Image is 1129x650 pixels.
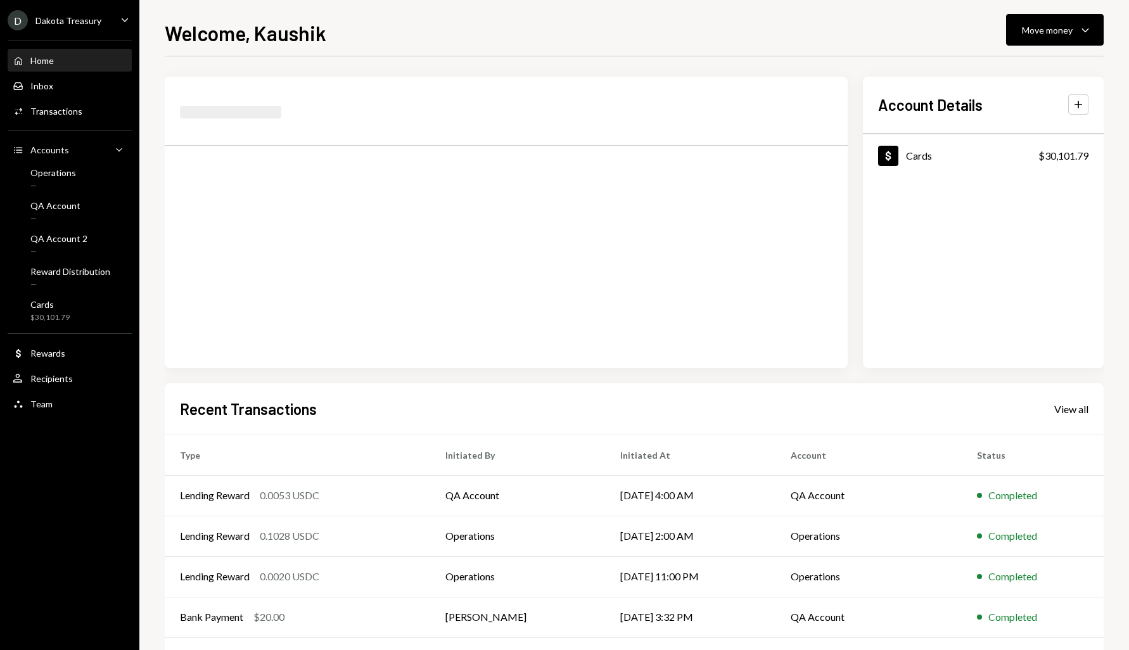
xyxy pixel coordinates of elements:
[605,556,775,597] td: [DATE] 11:00 PM
[8,392,132,415] a: Team
[30,246,87,257] div: —
[8,74,132,97] a: Inbox
[30,233,87,244] div: QA Account 2
[8,163,132,194] a: Operations—
[605,516,775,556] td: [DATE] 2:00 AM
[775,597,962,637] td: QA Account
[180,528,250,544] div: Lending Reward
[35,15,101,26] div: Dakota Treasury
[180,488,250,503] div: Lending Reward
[30,144,69,155] div: Accounts
[775,475,962,516] td: QA Account
[30,312,70,323] div: $30,101.79
[430,556,604,597] td: Operations
[962,435,1104,475] th: Status
[988,609,1037,625] div: Completed
[260,488,319,503] div: 0.0053 USDC
[988,528,1037,544] div: Completed
[878,94,983,115] h2: Account Details
[988,569,1037,584] div: Completed
[8,99,132,122] a: Transactions
[30,279,110,290] div: —
[180,398,317,419] h2: Recent Transactions
[30,373,73,384] div: Recipients
[863,134,1104,177] a: Cards$30,101.79
[8,49,132,72] a: Home
[8,229,132,260] a: QA Account 2—
[30,200,80,211] div: QA Account
[8,10,28,30] div: D
[430,597,604,637] td: [PERSON_NAME]
[8,138,132,161] a: Accounts
[30,181,76,191] div: —
[8,295,132,326] a: Cards$30,101.79
[30,266,110,277] div: Reward Distribution
[988,488,1037,503] div: Completed
[30,299,70,310] div: Cards
[30,348,65,359] div: Rewards
[30,55,54,66] div: Home
[30,398,53,409] div: Team
[8,262,132,293] a: Reward Distribution—
[260,528,319,544] div: 0.1028 USDC
[8,367,132,390] a: Recipients
[165,435,430,475] th: Type
[430,516,604,556] td: Operations
[1022,23,1073,37] div: Move money
[165,20,326,46] h1: Welcome, Kaushik
[30,213,80,224] div: —
[30,80,53,91] div: Inbox
[253,609,284,625] div: $20.00
[30,106,82,117] div: Transactions
[775,516,962,556] td: Operations
[605,435,775,475] th: Initiated At
[1038,148,1088,163] div: $30,101.79
[430,435,604,475] th: Initiated By
[30,167,76,178] div: Operations
[180,609,243,625] div: Bank Payment
[775,556,962,597] td: Operations
[260,569,319,584] div: 0.0020 USDC
[1006,14,1104,46] button: Move money
[1054,402,1088,416] a: View all
[605,597,775,637] td: [DATE] 3:32 PM
[8,341,132,364] a: Rewards
[430,475,604,516] td: QA Account
[775,435,962,475] th: Account
[605,475,775,516] td: [DATE] 4:00 AM
[1054,403,1088,416] div: View all
[180,569,250,584] div: Lending Reward
[906,150,932,162] div: Cards
[8,196,132,227] a: QA Account—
